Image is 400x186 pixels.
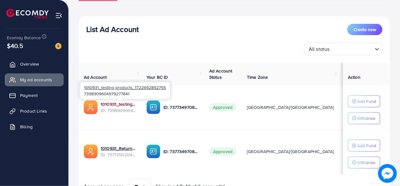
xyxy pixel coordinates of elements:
[307,45,331,54] span: All status
[304,43,382,55] div: Search for option
[7,35,41,41] span: Ecomdy Balance
[84,100,98,114] img: ic-ads-acc.e4c84228.svg
[20,61,39,67] span: Overview
[5,105,64,117] a: Product Links
[247,148,334,155] span: [GEOGRAPHIC_DATA]/[GEOGRAPHIC_DATA]
[84,84,166,90] span: 1010931_testing products_1722692892755
[80,82,170,99] div: 7398909604979277841
[378,164,397,183] img: image
[209,68,232,80] span: Ad Account Status
[163,104,199,111] p: ID: 7377349708576243728
[84,74,107,80] span: Ad Account
[6,9,49,19] img: logo
[101,151,136,158] span: ID: 7377350204250456080
[55,12,62,19] img: menu
[147,145,160,158] img: ic-ba-acc.ded83a64.svg
[20,77,52,83] span: My ad accounts
[101,101,136,107] a: 1010931_testing products_1722692892755
[357,142,376,149] p: Add Fund
[209,103,236,111] span: Approved
[101,145,136,158] div: <span class='underline'>1010931_Returnsproduct_1717673220088</span></br>7377350204250456080
[5,89,64,102] a: Payment
[348,112,380,124] button: Withdraw
[20,92,38,98] span: Payment
[357,159,375,166] p: Withdraw
[247,74,268,80] span: Time Zone
[354,26,376,33] span: Create new
[348,140,380,151] button: Add Fund
[347,24,382,35] button: Create new
[84,145,98,158] img: ic-ads-acc.e4c84228.svg
[332,43,372,54] input: Search for option
[101,145,136,151] a: 1010931_Returnsproduct_1717673220088
[5,58,64,70] a: Overview
[163,148,199,155] p: ID: 7377349708576243728
[5,120,64,133] a: Billing
[209,147,236,156] span: Approved
[55,43,61,49] img: image
[20,108,47,114] span: Product Links
[20,124,33,130] span: Billing
[247,104,334,110] span: [GEOGRAPHIC_DATA]/[GEOGRAPHIC_DATA]
[348,157,380,168] button: Withdraw
[86,25,139,34] h3: List Ad Account
[357,98,376,105] p: Add Fund
[101,107,136,114] span: ID: 7398909604979277841
[147,74,168,80] span: Your BC ID
[348,74,360,80] span: Action
[147,100,160,114] img: ic-ba-acc.ded83a64.svg
[7,41,23,50] span: $40.5
[5,73,64,86] a: My ad accounts
[348,95,380,107] button: Add Fund
[357,114,375,122] p: Withdraw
